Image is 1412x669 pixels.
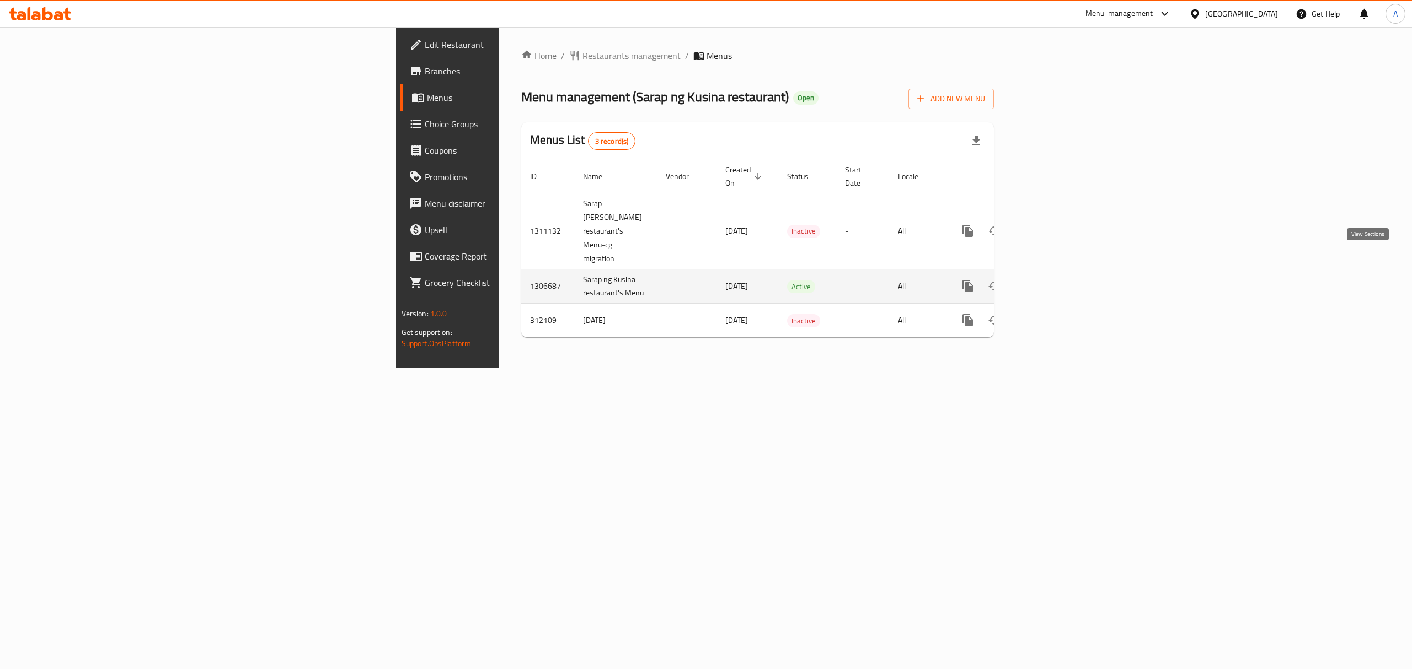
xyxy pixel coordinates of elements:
div: Active [787,280,815,293]
a: Menu disclaimer [400,190,632,217]
span: Menu disclaimer [425,197,623,210]
span: A [1393,8,1398,20]
span: 1.0.0 [430,306,447,321]
td: All [889,269,946,304]
span: [DATE] [725,313,748,327]
span: Active [787,280,815,293]
span: Branches [425,64,623,78]
a: Upsell [400,217,632,243]
button: more [955,218,981,244]
div: Open [793,91,819,105]
button: more [955,307,981,333]
td: - [836,269,889,304]
td: All [889,304,946,337]
a: Coverage Report [400,243,632,269]
span: Created On [725,163,765,190]
div: Inactive [787,314,820,327]
div: Total records count [588,132,636,150]
nav: breadcrumb [521,49,994,62]
span: Coupons [425,144,623,157]
span: Open [793,93,819,102]
span: Inactive [787,225,820,238]
span: Name [583,170,617,183]
a: Menus [400,84,632,111]
a: Grocery Checklist [400,269,632,296]
td: All [889,193,946,269]
span: Status [787,170,823,183]
span: Add New Menu [917,92,985,106]
h2: Menus List [530,132,635,150]
span: Grocery Checklist [425,276,623,289]
span: Menus [427,91,623,104]
button: Change Status [981,218,1008,244]
a: Coupons [400,137,632,164]
span: Vendor [666,170,703,183]
a: Promotions [400,164,632,190]
span: Locale [898,170,933,183]
div: Export file [963,128,990,154]
table: enhanced table [521,160,1069,338]
span: [DATE] [725,279,748,293]
a: Support.OpsPlatform [402,336,472,350]
div: Menu-management [1085,7,1153,20]
div: [GEOGRAPHIC_DATA] [1205,8,1278,20]
li: / [685,49,689,62]
span: Edit Restaurant [425,38,623,51]
span: Menu management ( Sarap ng Kusina restaurant ) [521,84,789,109]
span: Promotions [425,170,623,184]
span: Coverage Report [425,250,623,263]
a: Branches [400,58,632,84]
span: Menus [707,49,732,62]
span: Version: [402,306,429,321]
span: Start Date [845,163,876,190]
span: 3 record(s) [589,136,635,147]
button: Add New Menu [908,89,994,109]
th: Actions [946,160,1069,193]
td: - [836,304,889,337]
span: Inactive [787,315,820,327]
a: Choice Groups [400,111,632,137]
span: Upsell [425,223,623,236]
button: Change Status [981,307,1008,333]
span: ID [530,170,551,183]
td: - [836,193,889,269]
button: more [955,273,981,299]
span: [DATE] [725,224,748,238]
span: Get support on: [402,325,452,339]
span: Choice Groups [425,117,623,131]
a: Edit Restaurant [400,31,632,58]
